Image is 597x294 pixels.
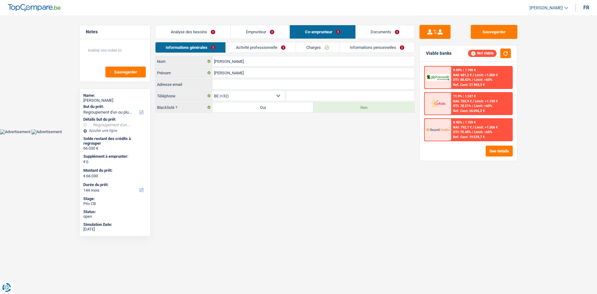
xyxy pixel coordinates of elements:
[155,42,225,53] a: Informations générales
[296,42,339,53] a: Charges
[155,25,230,39] a: Analyse des besoins
[31,129,62,134] img: Advertisement
[525,3,568,13] a: [PERSON_NAME]
[83,93,146,98] div: Name:
[453,83,485,87] div: Ref. Cost: 21 863,3 €
[474,78,492,82] span: Limit: <60%
[468,50,497,57] div: Not viable
[231,25,289,39] a: Emprunteur
[226,42,296,53] a: Activité professionnelle
[83,222,146,227] div: Simulation Date:
[453,73,472,77] span: NAI: 601,2 €
[471,25,517,39] button: Sauvegarder
[313,102,414,112] label: Non
[472,78,473,82] span: /
[473,125,474,129] span: /
[83,168,145,173] label: Montant du prêt:
[475,73,498,77] span: Limit: >1.000 €
[290,25,355,39] a: Co-emprunteur
[472,130,473,134] span: /
[453,109,485,113] div: Ref. Cost: 26 096,2 €
[426,51,451,56] div: Viable banks
[426,98,449,109] img: Cofidis
[114,70,137,74] span: Sauvegarder
[426,74,449,81] img: AlphaCredit
[83,214,146,219] div: open
[212,102,313,112] label: Oui
[83,136,146,146] div: Solde restant des crédits à regrouper
[453,135,485,139] div: Ref. Cost: 19 578,7 €
[83,182,145,187] label: Durée du prêt:
[83,117,146,122] div: Détails but du prêt
[356,25,415,39] a: Documents
[83,209,146,214] div: Status:
[426,124,449,135] img: Record Credits
[473,99,474,103] span: /
[83,104,145,109] label: But du prêt:
[8,4,61,12] img: TopCompare Logo
[453,120,476,124] div: 8.95% | 1 159 €
[453,104,471,108] span: DTI: 78.21%
[83,201,146,206] div: Priv CB
[83,146,146,151] div: 66.030 €
[83,154,145,159] label: Supplément à emprunter:
[155,91,212,101] label: Téléphone
[83,227,146,232] div: [DATE]
[83,174,86,179] span: €
[155,68,212,78] label: Prénom
[474,104,492,108] span: Limit: <60%
[155,102,212,112] label: Blacklisté ?
[286,91,415,101] input: 401020304
[475,125,498,129] span: Limit: >1.506 €
[453,94,476,98] div: 11.9% | 1 247 €
[473,73,474,77] span: /
[453,125,472,129] span: NAI: 792,1 €
[105,67,146,77] button: Sauvegarder
[475,99,498,103] span: Limit: >1.100 €
[474,130,492,134] span: Limit: <65%
[340,42,414,53] a: Informations personnelles
[155,79,212,89] label: Adresse email
[453,78,471,82] span: DTI: 80.42%
[83,196,146,201] div: Stage:
[472,104,473,108] span: /
[486,146,513,156] button: See details
[83,128,146,133] div: Ajouter une ligne
[83,98,146,103] div: [PERSON_NAME]
[453,130,471,134] span: DTI: 75.48%
[453,99,472,103] span: NAI: 703,9 €
[453,68,476,72] div: 9.99% | 1 190 €
[155,56,212,66] label: Nom
[83,159,86,164] span: €
[583,5,589,11] div: fr
[86,29,144,35] h5: Notes
[530,5,563,11] span: [PERSON_NAME]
